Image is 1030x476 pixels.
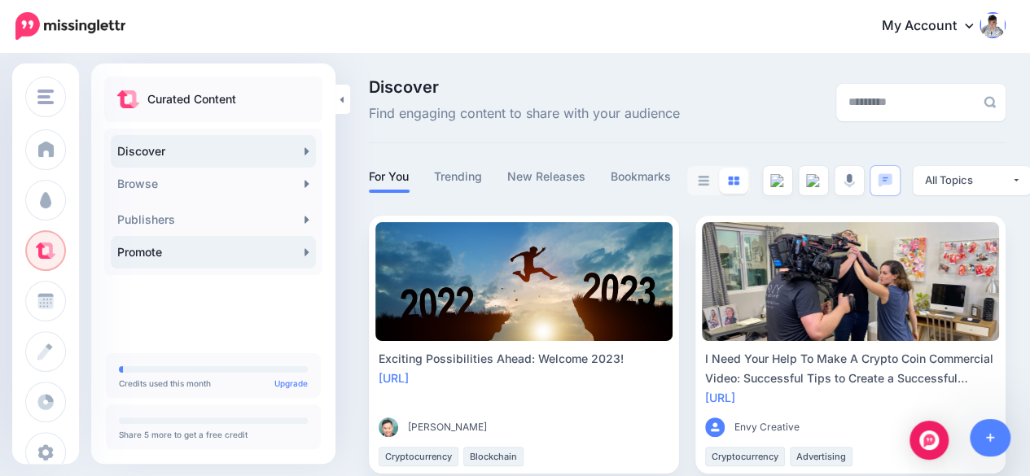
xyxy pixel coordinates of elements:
[728,176,739,186] img: grid-blue.png
[111,236,316,269] a: Promote
[507,167,586,186] a: New Releases
[866,7,1006,46] a: My Account
[925,172,1011,188] div: All Topics
[790,447,852,466] li: Advertising
[909,421,949,460] div: Open Intercom Messenger
[369,79,680,95] span: Discover
[463,447,524,466] li: Blockchain
[734,419,800,435] span: Envy Creative
[379,447,458,466] li: Cryptocurrency
[111,203,316,236] a: Publishers
[379,371,409,385] a: [URL]
[15,12,125,40] img: Missinglettr
[379,417,398,437] img: O6IPQXX3SFDC3JA3LUZO6IVM3QKAV7UX_thumb.jpg
[705,447,785,466] li: Cryptocurrency
[369,103,680,124] span: Find engaging content to share with your audience
[844,173,855,188] img: microphone-grey.png
[147,90,236,109] p: Curated Content
[705,391,735,404] a: [URL]
[111,168,316,200] a: Browse
[806,174,821,187] img: video--grey.png
[37,90,54,104] img: menu.png
[705,417,725,437] img: user_default_image.png
[698,176,709,186] img: list-grey.png
[111,135,316,168] a: Discover
[770,174,785,187] img: article--grey.png
[434,167,483,186] a: Trending
[878,173,892,187] img: chat-square-blue.png
[117,90,139,108] img: curate.png
[611,167,672,186] a: Bookmarks
[369,167,410,186] a: For You
[408,419,487,435] span: [PERSON_NAME]
[705,349,996,388] div: I Need Your Help To Make A Crypto Coin Commercial Video: Successful Tips to Create a Successful C...
[379,349,669,369] div: Exciting Possibilities Ahead: Welcome 2023!
[984,96,996,108] img: search-grey-6.png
